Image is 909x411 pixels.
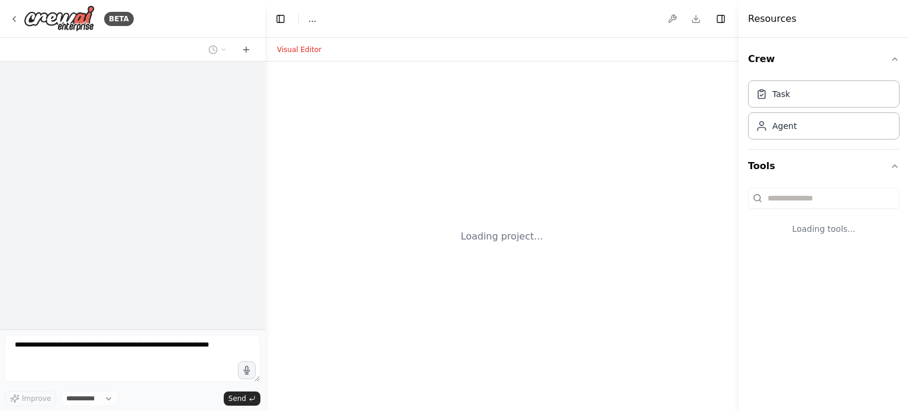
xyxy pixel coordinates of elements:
button: Tools [748,150,900,183]
button: Click to speak your automation idea [238,361,256,379]
button: Switch to previous chat [204,43,232,57]
div: BETA [104,12,134,26]
div: Loading project... [461,229,543,244]
div: Task [772,88,790,100]
button: Send [224,391,260,406]
nav: breadcrumb [308,13,316,25]
h4: Resources [748,12,797,26]
button: Improve [5,391,56,406]
button: Crew [748,43,900,76]
div: Tools [748,183,900,254]
button: Start a new chat [237,43,256,57]
div: Crew [748,76,900,149]
span: Improve [22,394,51,403]
button: Hide left sidebar [272,11,289,27]
button: Visual Editor [270,43,328,57]
img: Logo [24,5,95,32]
div: Loading tools... [748,213,900,244]
button: Hide right sidebar [713,11,729,27]
span: ... [308,13,316,25]
span: Send [228,394,246,403]
div: Agent [772,120,797,132]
